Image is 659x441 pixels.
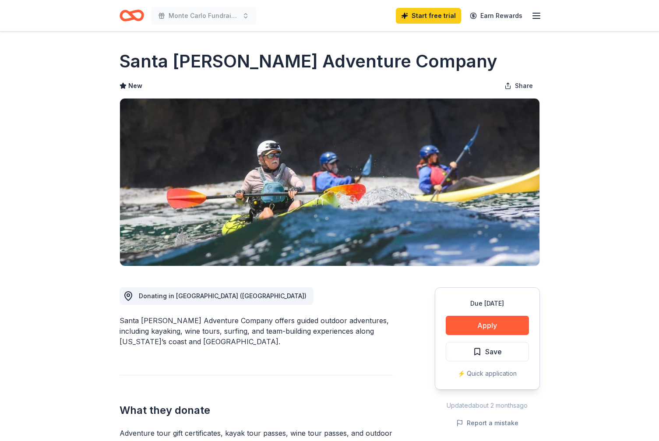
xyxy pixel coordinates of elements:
div: Updated about 2 months ago [435,400,540,411]
button: Monte Carlo Fundraiser Event [151,7,256,25]
div: Santa [PERSON_NAME] Adventure Company offers guided outdoor adventures, including kayaking, wine ... [120,315,393,347]
img: Image for Santa Barbara Adventure Company [120,99,539,266]
button: Share [497,77,540,95]
span: Save [485,346,502,357]
div: ⚡️ Quick application [446,368,529,379]
h1: Santa [PERSON_NAME] Adventure Company [120,49,497,74]
div: Due [DATE] [446,298,529,309]
button: Apply [446,316,529,335]
span: New [128,81,142,91]
a: Home [120,5,144,26]
span: Share [515,81,533,91]
a: Start free trial [396,8,461,24]
span: Donating in [GEOGRAPHIC_DATA] ([GEOGRAPHIC_DATA]) [139,292,307,300]
button: Save [446,342,529,361]
a: Earn Rewards [465,8,528,24]
h2: What they donate [120,403,393,417]
button: Report a mistake [456,418,518,428]
span: Monte Carlo Fundraiser Event [169,11,239,21]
